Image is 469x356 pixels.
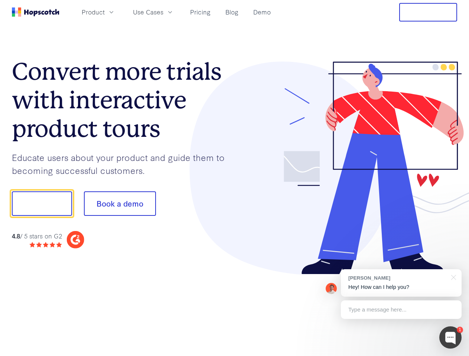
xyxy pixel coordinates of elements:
a: Pricing [187,6,214,18]
button: Use Cases [128,6,178,18]
a: Blog [222,6,241,18]
p: Hey! How can I help you? [348,283,454,291]
p: Educate users about your product and guide them to becoming successful customers. [12,151,235,177]
a: Home [12,7,59,17]
strong: 4.8 [12,231,20,240]
span: Product [82,7,105,17]
img: Mark Spera [326,283,337,294]
button: Product [77,6,120,18]
div: / 5 stars on G2 [12,231,62,241]
a: Demo [250,6,274,18]
button: Book a demo [84,191,156,216]
span: Use Cases [133,7,163,17]
div: [PERSON_NAME] [348,274,447,281]
div: Type a message here... [341,300,462,319]
button: Show me! [12,191,72,216]
button: Free Trial [399,3,457,22]
div: 1 [457,327,463,333]
h1: Convert more trials with interactive product tours [12,57,235,143]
